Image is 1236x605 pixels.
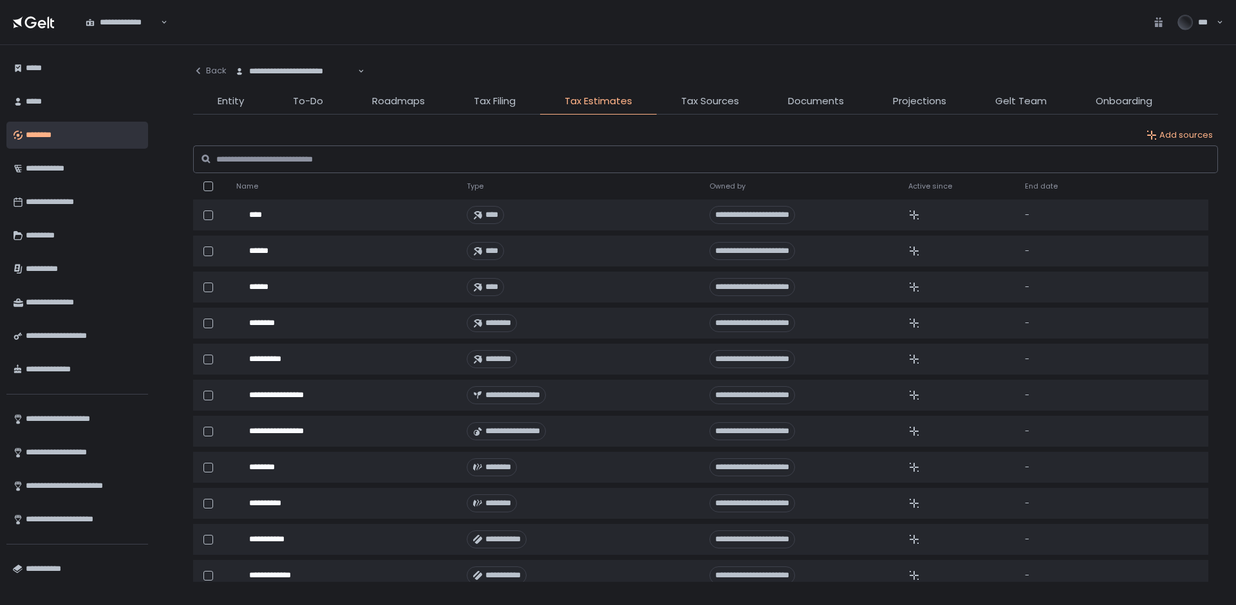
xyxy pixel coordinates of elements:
[1025,353,1029,365] span: -
[218,94,244,109] span: Entity
[467,181,483,191] span: Type
[908,181,952,191] span: Active since
[1025,245,1029,257] span: -
[1025,389,1029,401] span: -
[1025,534,1029,545] span: -
[474,94,516,109] span: Tax Filing
[1025,570,1029,581] span: -
[709,181,745,191] span: Owned by
[1147,129,1213,141] button: Add sources
[236,181,258,191] span: Name
[681,94,739,109] span: Tax Sources
[159,16,160,29] input: Search for option
[1025,461,1029,473] span: -
[995,94,1047,109] span: Gelt Team
[1096,94,1152,109] span: Onboarding
[227,58,364,85] div: Search for option
[893,94,946,109] span: Projections
[193,65,227,77] div: Back
[1025,317,1029,329] span: -
[1025,425,1029,437] span: -
[293,94,323,109] span: To-Do
[565,94,632,109] span: Tax Estimates
[1025,498,1029,509] span: -
[1025,281,1029,293] span: -
[1025,209,1029,221] span: -
[77,9,167,36] div: Search for option
[372,94,425,109] span: Roadmaps
[788,94,844,109] span: Documents
[193,58,227,84] button: Back
[356,65,357,78] input: Search for option
[1025,181,1058,191] span: End date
